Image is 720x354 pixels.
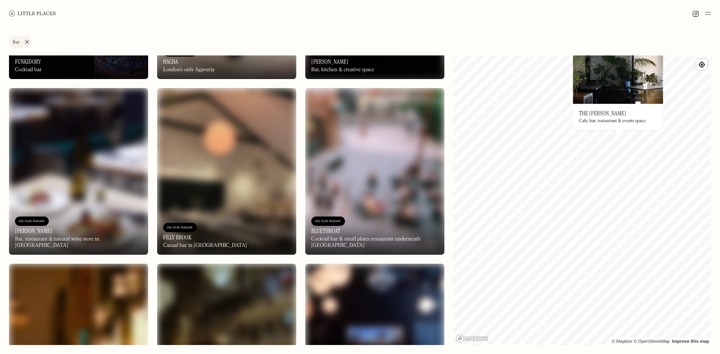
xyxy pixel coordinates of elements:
[19,218,45,225] div: On Our Radar
[13,40,20,45] div: Bar
[9,88,148,255] a: Elliot'sElliot'sOn Our Radar[PERSON_NAME]Bar, restaurant & natural wine store in [GEOGRAPHIC_DATA]
[15,58,41,65] h3: Funkidory
[311,227,340,235] h3: Bluethroat
[163,242,247,249] div: Casual bar in [GEOGRAPHIC_DATA]
[456,334,489,343] a: Mapbox homepage
[633,339,670,344] a: OpenStreetMap
[167,224,193,232] div: On Our Radar
[311,58,348,65] h3: [PERSON_NAME]
[15,236,142,249] div: Bar, restaurant & natural wine store in [GEOGRAPHIC_DATA]
[453,55,711,345] canvas: Map
[579,119,646,124] div: Cafe, bar, restaurant & events space
[573,51,663,130] a: The HackneyThe HackneyThe [PERSON_NAME]Cafe, bar, restaurant & events space
[157,88,296,255] img: Filly Brook
[305,88,444,255] a: BluethroatBluethroatOn Our RadarBluethroatCocktail bar & small plates restaurant underneath [GEOG...
[311,67,374,73] div: Bar, kitchen & creative space
[163,58,178,65] h3: Hacha
[9,88,148,255] img: Elliot's
[315,218,341,225] div: On Our Radar
[305,88,444,255] img: Bluethroat
[15,227,52,235] h3: [PERSON_NAME]
[9,36,32,48] a: Bar
[163,67,214,73] div: London's only Agaveria
[15,67,42,73] div: Cocktail bar
[311,236,438,249] div: Cocktail bar & small plates restaurant underneath [GEOGRAPHIC_DATA]
[579,110,626,117] h3: The [PERSON_NAME]
[157,88,296,255] a: Filly BrookFilly BrookOn Our RadarFilly BrookCasual bar in [GEOGRAPHIC_DATA]
[612,339,632,344] a: Mapbox
[696,59,707,70] button: Find my location
[163,234,192,241] h3: Filly Brook
[672,339,709,344] a: Improve this map
[573,51,663,104] img: The Hackney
